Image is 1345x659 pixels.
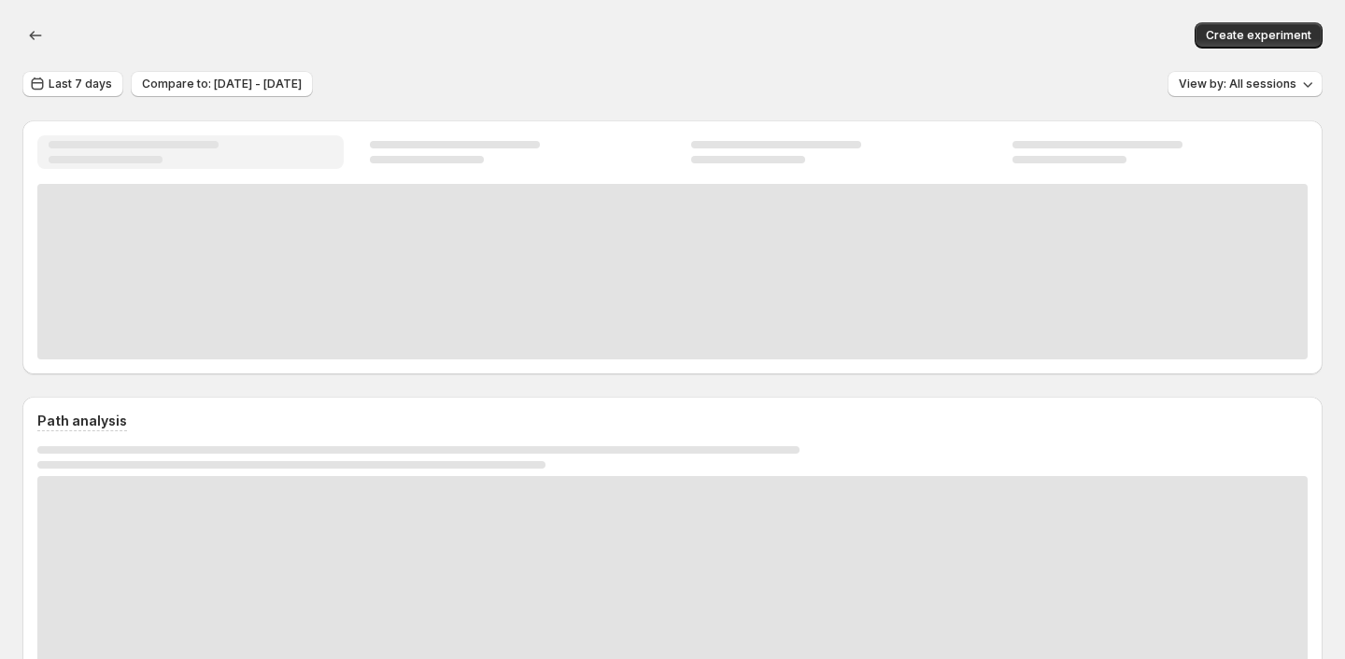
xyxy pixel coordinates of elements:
[1195,22,1323,49] button: Create experiment
[37,412,127,430] h3: Path analysis
[131,71,313,97] button: Compare to: [DATE] - [DATE]
[142,77,302,91] span: Compare to: [DATE] - [DATE]
[49,77,112,91] span: Last 7 days
[22,71,123,97] button: Last 7 days
[1206,28,1311,43] span: Create experiment
[1179,77,1296,91] span: View by: All sessions
[1168,71,1323,97] button: View by: All sessions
